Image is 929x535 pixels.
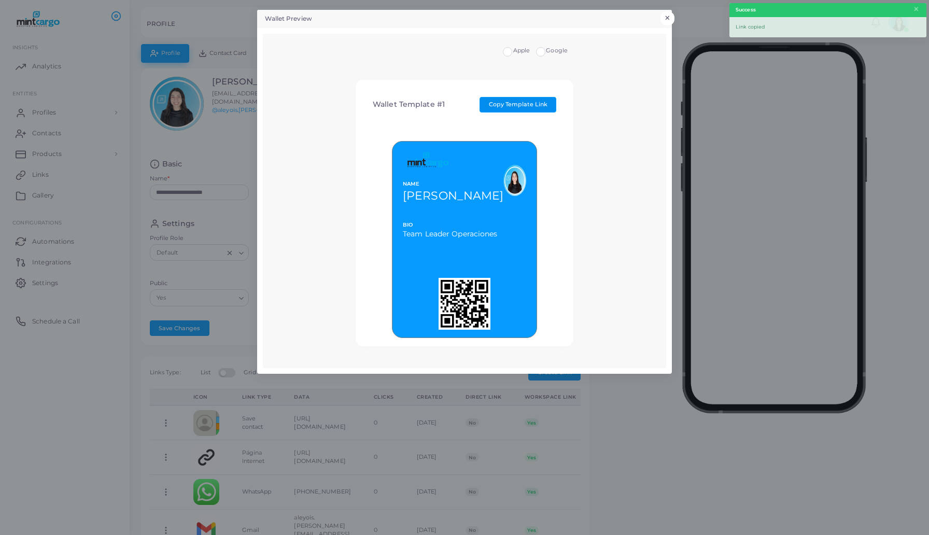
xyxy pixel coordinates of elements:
[403,180,503,188] span: NAME
[373,100,445,109] h4: Wallet Template #1
[489,101,547,108] span: Copy Template Link
[265,15,312,23] h5: Wallet Preview
[503,165,526,196] img: 287b91db73a4fadd4be4832d32a9199578602805f537d5b6cf4b471111052752.png
[403,229,526,239] span: Team Leader Operaciones
[729,17,926,37] div: Link copied
[403,189,503,203] span: [PERSON_NAME]
[513,47,530,54] span: Apple
[403,221,526,229] span: BIO
[736,6,756,13] strong: Success
[403,152,453,167] img: Logo
[546,47,568,54] span: Google
[480,97,556,112] button: Copy Template Link
[439,278,490,330] img: QR Code
[660,11,674,25] button: Close
[913,4,920,15] button: Close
